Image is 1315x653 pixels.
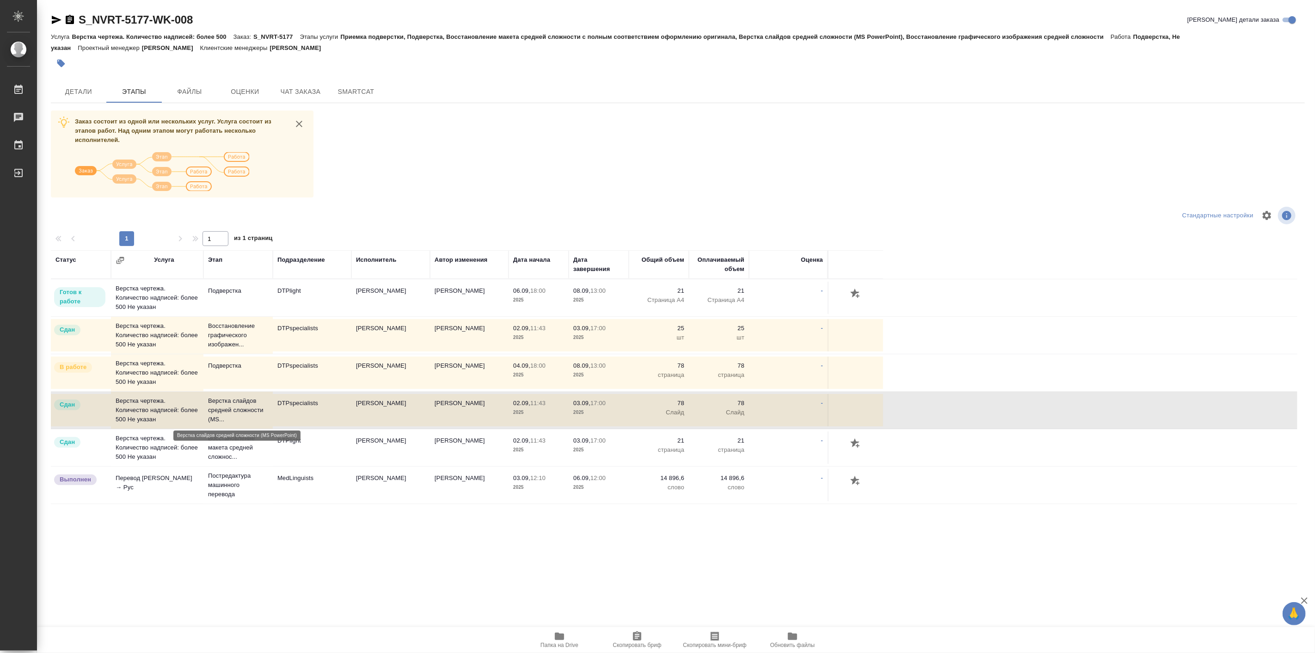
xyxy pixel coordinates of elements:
p: 2025 [573,445,624,455]
div: Автор изменения [435,255,487,265]
p: 2025 [513,333,564,342]
p: 02.09, [513,325,530,332]
p: Страница А4 [694,296,744,305]
p: страница [633,370,684,380]
p: шт [633,333,684,342]
p: Услуга [51,33,72,40]
td: [PERSON_NAME] [430,319,509,351]
button: Сгруппировать [116,256,125,265]
p: В работе [60,363,86,372]
span: Скопировать мини-бриф [683,642,746,648]
p: 11:43 [530,437,546,444]
p: Подверстка [208,286,268,296]
span: Этапы [112,86,156,98]
td: DTPlight [273,431,351,464]
button: Скопировать ссылку [64,14,75,25]
p: 78 [694,399,744,408]
p: 12:10 [530,474,546,481]
div: split button [1180,209,1256,223]
button: Скопировать бриф [598,627,676,653]
span: из 1 страниц [234,233,273,246]
span: Заказ состоит из одной или нескольких услуг. Услуга состоит из этапов работ. Над одним этапом мог... [75,118,271,143]
p: 13:00 [590,362,606,369]
div: Дата завершения [573,255,624,274]
p: 21 [694,436,744,445]
td: [PERSON_NAME] [351,469,430,501]
p: 06.09, [513,287,530,294]
p: 17:00 [590,325,606,332]
td: DTPspecialists [273,394,351,426]
p: 06.09, [573,474,590,481]
td: [PERSON_NAME] [430,394,509,426]
button: Скопировать ссылку для ЯМессенджера [51,14,62,25]
p: страница [633,445,684,455]
p: шт [694,333,744,342]
td: Верстка чертежа. Количество надписей: более 500 Не указан [111,279,203,316]
p: 14 896,6 [633,474,684,483]
p: 03.09, [513,474,530,481]
p: 2025 [573,333,624,342]
p: Восстановление графического изображен... [208,321,268,349]
p: 11:43 [530,325,546,332]
div: Оценка [801,255,823,265]
p: 17:00 [590,400,606,407]
button: Папка на Drive [521,627,598,653]
p: 21 [633,436,684,445]
p: [PERSON_NAME] [270,44,328,51]
p: Постредактура машинного перевода [208,471,268,499]
button: 🙏 [1283,602,1306,625]
p: Работа [1111,33,1133,40]
a: - [821,362,823,369]
td: [PERSON_NAME] [430,282,509,314]
td: Перевод [PERSON_NAME] → Рус [111,469,203,501]
p: Этапы услуги [300,33,341,40]
p: Верстка слайдов средней сложности (MS... [208,396,268,424]
button: Добавить оценку [848,474,864,489]
p: страница [694,445,744,455]
p: Страница А4 [633,296,684,305]
button: Обновить файлы [754,627,831,653]
button: Скопировать мини-бриф [676,627,754,653]
td: [PERSON_NAME] [351,282,430,314]
p: 18:00 [530,362,546,369]
p: 2025 [513,370,564,380]
a: S_NVRT-5177-WK-008 [79,13,193,26]
a: - [821,400,823,407]
div: Этап [208,255,222,265]
div: Общий объем [642,255,684,265]
div: Подразделение [277,255,325,265]
p: Сдан [60,437,75,447]
span: 🙏 [1286,604,1302,623]
p: S_NVRT-5177 [253,33,300,40]
p: 2025 [573,483,624,492]
a: - [821,474,823,481]
p: 12:00 [590,474,606,481]
p: 2025 [513,483,564,492]
p: 25 [633,324,684,333]
span: Настроить таблицу [1256,204,1278,227]
p: 08.09, [573,287,590,294]
div: Дата начала [513,255,550,265]
span: Папка на Drive [541,642,578,648]
td: [PERSON_NAME] [351,319,430,351]
td: [PERSON_NAME] [430,431,509,464]
p: 08.09, [573,362,590,369]
span: SmartCat [334,86,378,98]
p: 2025 [573,408,624,417]
p: Выполнен [60,475,91,484]
span: Скопировать бриф [613,642,661,648]
div: Исполнитель [356,255,397,265]
a: - [821,287,823,294]
p: 2025 [573,370,624,380]
p: Подверстка [208,361,268,370]
p: 11:43 [530,400,546,407]
p: 21 [694,286,744,296]
p: 18:00 [530,287,546,294]
p: Восстановление макета средней сложнос... [208,434,268,462]
p: 2025 [513,445,564,455]
p: 13:00 [590,287,606,294]
td: [PERSON_NAME] [351,394,430,426]
p: Клиентские менеджеры [200,44,270,51]
p: страница [694,370,744,380]
p: Готов к работе [60,288,100,306]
